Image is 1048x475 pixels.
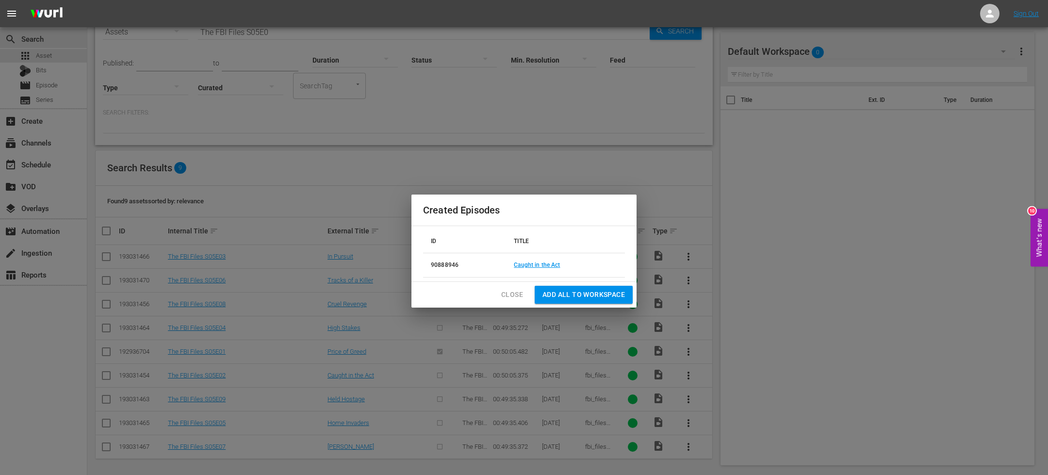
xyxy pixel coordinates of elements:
[1031,209,1048,266] button: Open Feedback Widget
[6,8,17,19] span: menu
[506,230,625,253] th: TITLE
[1028,207,1036,214] div: 10
[423,202,625,218] h2: Created Episodes
[514,262,560,268] a: Caught in the Act
[535,286,633,304] button: Add all to Workspace
[23,2,70,25] img: ans4CAIJ8jUAAAAAAAAAAAAAAAAAAAAAAAAgQb4GAAAAAAAAAAAAAAAAAAAAAAAAJMjXAAAAAAAAAAAAAAAAAAAAAAAAgAT5G...
[423,253,506,278] td: 90888946
[501,289,523,301] span: Close
[423,230,506,253] th: ID
[542,289,625,301] span: Add all to Workspace
[493,286,531,304] button: Close
[1014,10,1039,17] a: Sign Out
